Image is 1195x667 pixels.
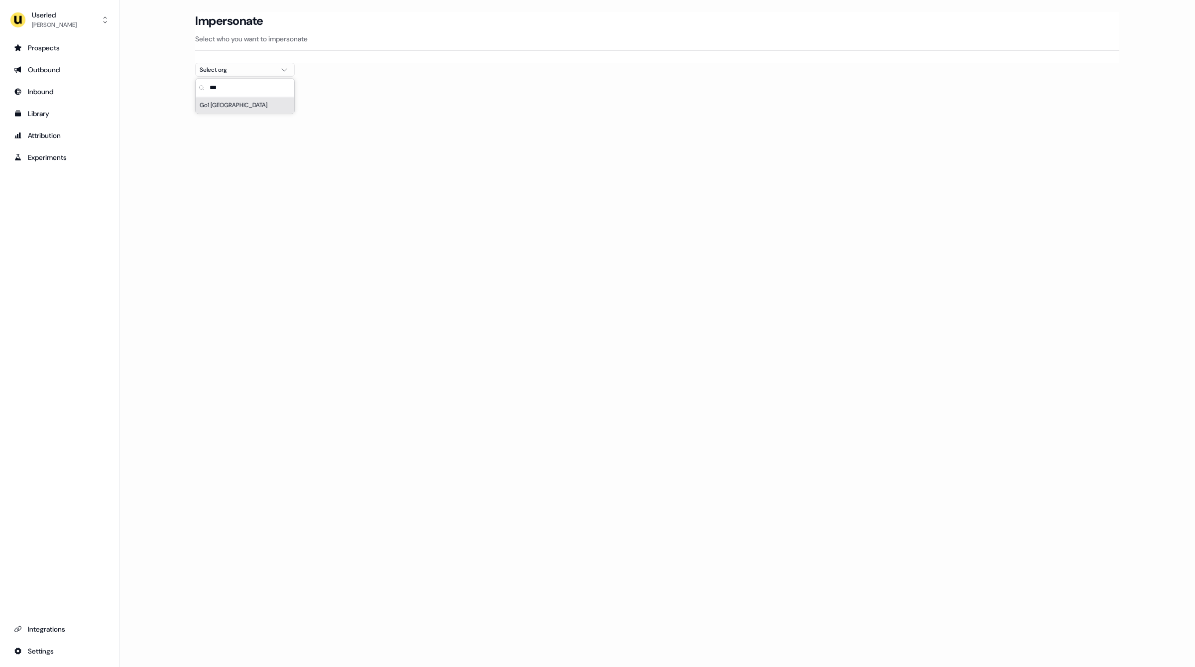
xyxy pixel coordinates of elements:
div: Outbound [14,65,105,75]
a: Go to attribution [8,128,111,143]
button: Userled[PERSON_NAME] [8,8,111,32]
a: Go to outbound experience [8,62,111,78]
div: Integrations [14,624,105,634]
a: Go to Inbound [8,84,111,100]
a: Go to prospects [8,40,111,56]
div: Userled [32,10,77,20]
div: Inbound [14,87,105,97]
div: Library [14,109,105,119]
div: Select org [200,65,274,75]
div: Suggestions [196,97,294,113]
div: Go1 [GEOGRAPHIC_DATA] [196,97,294,113]
div: Prospects [14,43,105,53]
button: Select org [195,63,295,77]
div: Attribution [14,131,105,140]
h3: Impersonate [195,13,263,28]
div: Settings [14,646,105,656]
div: [PERSON_NAME] [32,20,77,30]
p: Select who you want to impersonate [195,34,1119,44]
a: Go to templates [8,106,111,122]
a: Go to integrations [8,621,111,637]
a: Go to experiments [8,149,111,165]
div: Experiments [14,152,105,162]
a: Go to integrations [8,643,111,659]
